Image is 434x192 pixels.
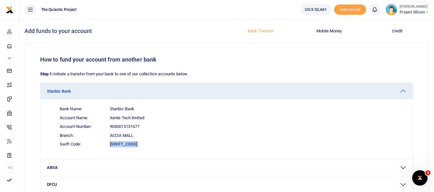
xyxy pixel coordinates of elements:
span: Accia Mall [110,132,133,139]
span: UGX 52,661 [305,6,327,13]
span: Swift Code: [60,141,105,147]
h5: How to fund your account from another bank [40,56,413,63]
a: profile-user [PERSON_NAME] Project Silicon [385,4,429,15]
button: Bank Transfer [231,26,291,36]
li: Ac [5,162,14,173]
li: Toup your wallet [334,4,366,15]
img: logo-small [6,6,13,14]
button: Mobile Money [299,26,359,36]
p: Initiate a transfer from your bank to one of our collection accounts below [40,71,413,78]
span: 9030013131677 [110,123,139,130]
span: 1 [425,170,430,175]
button: Credit [367,26,428,36]
span: Bank Name: [60,106,105,112]
span: Add money [334,4,366,15]
span: Project Silicon [400,9,429,15]
span: Account Number: [60,123,105,130]
li: Wallet ballance [297,4,334,15]
span: [SWIFT_CODE] [110,141,137,147]
button: ABSA [40,159,413,176]
span: Stanbic Bank [110,106,134,112]
strong: Step 1: [40,71,53,76]
button: Stanbic Bank [40,83,413,99]
a: logo-small logo-large logo-large [6,7,13,12]
span: Account Name: [60,115,105,121]
h4: Add funds to your account [24,28,224,35]
iframe: Intercom live chat [412,170,428,186]
span: Branch: [60,132,105,139]
a: UGX 52,661 [300,4,332,15]
span: Xente Tech limited [110,115,144,121]
small: [PERSON_NAME] [400,4,429,10]
li: M [5,53,14,63]
span: The Quixotic Project [39,7,79,13]
img: profile-user [385,4,397,15]
a: Add money [334,7,366,12]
